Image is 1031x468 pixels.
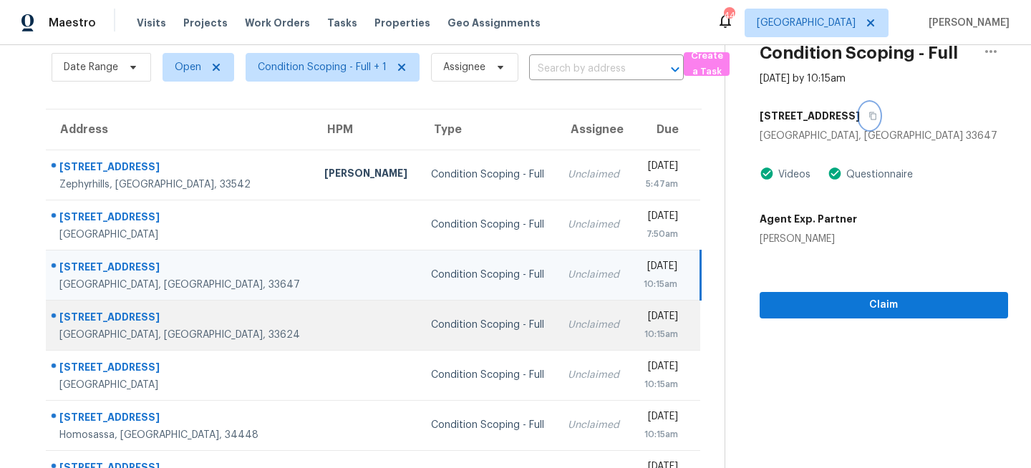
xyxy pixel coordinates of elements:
span: Create a Task [691,48,722,81]
div: Condition Scoping - Full [431,218,545,232]
div: [DATE] [643,359,678,377]
span: Geo Assignments [447,16,541,30]
div: 10:15am [643,377,678,391]
img: Artifact Present Icon [760,166,774,181]
div: Zephyrhills, [GEOGRAPHIC_DATA], 33542 [59,177,301,192]
div: [STREET_ADDRESS] [59,160,301,177]
h2: Condition Scoping - Full [760,46,958,60]
div: [GEOGRAPHIC_DATA], [GEOGRAPHIC_DATA], 33647 [59,278,301,292]
div: 10:15am [643,277,677,291]
div: 5:47am [643,177,678,191]
div: [GEOGRAPHIC_DATA] [59,228,301,242]
input: Search by address [529,58,644,80]
span: Maestro [49,16,96,30]
img: Artifact Present Icon [828,166,842,181]
div: Condition Scoping - Full [431,167,545,182]
div: Condition Scoping - Full [431,268,545,282]
button: Create a Task [684,52,730,76]
div: Videos [774,167,810,182]
span: Condition Scoping - Full + 1 [258,60,387,74]
span: Projects [183,16,228,30]
div: Unclaimed [568,318,620,332]
div: [GEOGRAPHIC_DATA], [GEOGRAPHIC_DATA] 33647 [760,129,1008,143]
span: Assignee [443,60,485,74]
div: Condition Scoping - Full [431,368,545,382]
button: Claim [760,292,1008,318]
div: [PERSON_NAME] [760,232,857,246]
span: [GEOGRAPHIC_DATA] [757,16,856,30]
button: Open [665,59,685,79]
div: 7:50am [643,227,678,241]
div: [DATE] [643,259,677,277]
div: Homosassa, [GEOGRAPHIC_DATA], 34448 [59,428,301,442]
div: [GEOGRAPHIC_DATA] [59,378,301,392]
div: [STREET_ADDRESS] [59,410,301,428]
span: [PERSON_NAME] [923,16,1010,30]
button: Copy Address [860,103,879,129]
span: Claim [771,296,997,314]
div: [DATE] [643,159,678,177]
span: Tasks [327,18,357,28]
div: Unclaimed [568,268,620,282]
div: 10:15am [643,427,678,442]
div: [PERSON_NAME] [324,166,408,184]
div: [STREET_ADDRESS] [59,260,301,278]
div: [DATE] by 10:15am [760,72,846,86]
div: Condition Scoping - Full [431,418,545,432]
h5: [STREET_ADDRESS] [760,109,860,123]
span: Properties [374,16,430,30]
th: HPM [313,109,420,150]
h5: Agent Exp. Partner [760,212,857,226]
th: Address [46,109,313,150]
span: Work Orders [245,16,310,30]
div: Unclaimed [568,218,620,232]
div: Unclaimed [568,368,620,382]
div: [STREET_ADDRESS] [59,210,301,228]
div: Unclaimed [568,167,620,182]
th: Due [631,109,700,150]
th: Type [420,109,556,150]
span: Date Range [64,60,118,74]
div: 10:15am [643,327,678,341]
div: [STREET_ADDRESS] [59,360,301,378]
div: [DATE] [643,209,678,227]
span: Open [175,60,201,74]
div: Unclaimed [568,418,620,432]
div: [DATE] [643,309,678,327]
div: Questionnaire [842,167,913,182]
span: Visits [137,16,166,30]
th: Assignee [556,109,631,150]
div: Condition Scoping - Full [431,318,545,332]
div: [STREET_ADDRESS] [59,310,301,328]
div: [GEOGRAPHIC_DATA], [GEOGRAPHIC_DATA], 33624 [59,328,301,342]
div: [DATE] [643,409,678,427]
div: 44 [724,9,734,23]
